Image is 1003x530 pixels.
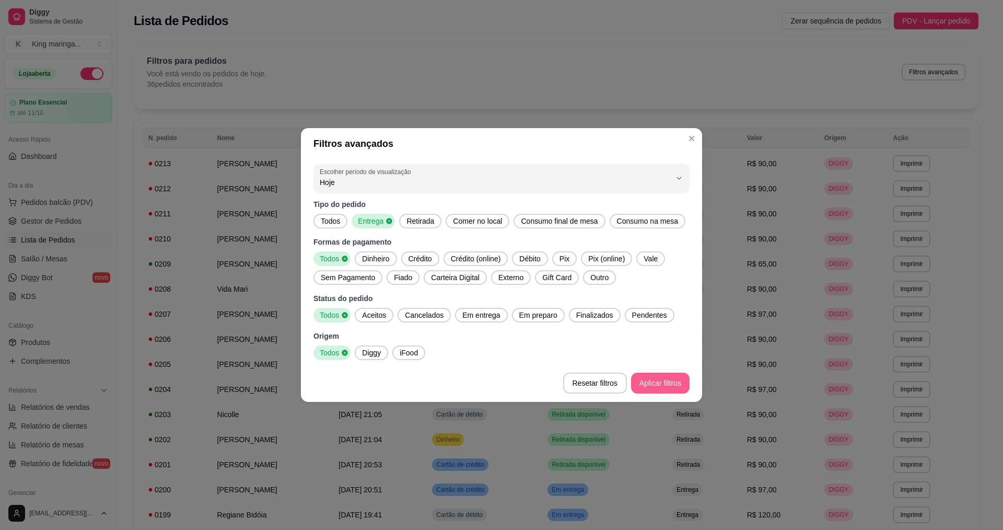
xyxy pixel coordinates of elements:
span: Todos [316,254,341,264]
p: Status do pedido [313,293,690,304]
span: Pix [555,254,574,264]
span: Em entrega [458,310,504,320]
span: Pix (online) [584,254,629,264]
span: Crédito [404,254,436,264]
button: Externo [491,270,531,285]
button: Comer no local [446,214,509,228]
p: Formas de pagamento [313,237,690,247]
button: iFood [392,345,425,360]
label: Escolher período de visualização [320,167,414,176]
span: Vale [639,254,662,264]
button: Carteira Digital [424,270,487,285]
button: Finalizados [569,308,621,322]
button: Dinheiro [355,251,396,266]
span: Débito [515,254,544,264]
button: Entrega [352,214,395,228]
button: Vale [636,251,665,266]
button: Todos [313,251,351,266]
span: Externo [494,272,528,283]
button: Pix [552,251,577,266]
span: Sem Pagamento [317,272,379,283]
span: Consumo na mesa [613,216,683,226]
span: Crédito (online) [447,254,505,264]
button: Diggy [355,345,388,360]
button: Resetar filtros [563,373,627,394]
button: Consumo na mesa [610,214,686,228]
span: Carteira Digital [427,272,484,283]
button: Outro [583,270,616,285]
span: Entrega [354,216,386,226]
button: Débito [512,251,547,266]
button: Todos [313,308,351,322]
span: Todos [317,216,344,226]
button: Escolher período de visualizaçãoHoje [313,164,690,193]
button: Gift Card [535,270,579,285]
button: Crédito (online) [444,251,508,266]
span: Comer no local [449,216,506,226]
button: Sem Pagamento [313,270,382,285]
span: Pendentes [628,310,671,320]
button: Aceitos [355,308,393,322]
span: Em preparo [515,310,562,320]
button: Todos [313,214,347,228]
button: Crédito [401,251,439,266]
button: Aplicar filtros [631,373,690,394]
button: Fiado [387,270,419,285]
span: iFood [395,348,422,358]
header: Filtros avançados [301,128,702,159]
span: Gift Card [538,272,576,283]
button: Close [683,130,700,147]
button: Consumo final de mesa [514,214,605,228]
button: Retirada [399,214,441,228]
span: Cancelados [401,310,448,320]
button: Pendentes [625,308,674,322]
span: Dinheiro [358,254,393,264]
span: Outro [586,272,613,283]
span: Finalizados [572,310,617,320]
span: Hoje [320,177,671,188]
p: Tipo do pedido [313,199,690,210]
span: Consumo final de mesa [517,216,602,226]
button: Cancelados [398,308,451,322]
span: Aceitos [358,310,390,320]
button: Em preparo [512,308,565,322]
span: Retirada [402,216,438,226]
span: Todos [316,310,341,320]
button: Todos [313,345,351,360]
span: Todos [316,348,341,358]
span: Fiado [390,272,416,283]
p: Origem [313,331,690,341]
button: Pix (online) [581,251,632,266]
button: Em entrega [455,308,507,322]
span: Diggy [358,348,385,358]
